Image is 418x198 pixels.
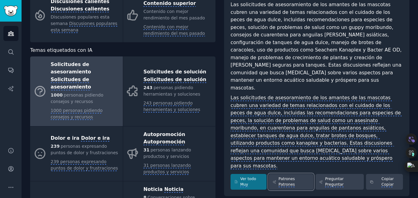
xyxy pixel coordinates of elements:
[143,0,196,7] monica-translate-translate: Contenido superior
[231,2,403,91] monica-translate-origin-text: Las solicitudes de asesoramiento de los amantes de las mascotas cubren una variedad de temas rela...
[381,177,394,181] monica-translate-origin-text: Copiar
[231,174,267,190] a: Ver todo Muy
[51,76,91,91] monica-translate-translate: Solicitudes de asesoramiento
[143,101,200,113] monica-translate-translate: 243 personas pidiendo herramientas y soluciones
[51,93,63,97] monica-translate-origin-text: 1000
[143,131,185,137] monica-translate-origin-text: Autopromoción
[143,24,205,36] monica-translate-translate: Contenido con mejor rendimiento del mes pasado
[279,177,295,181] monica-translate-origin-text: Patrones
[143,69,206,75] monica-translate-origin-text: Solicitudes de solución
[143,85,200,97] monica-translate-origin-text: personas pidiendo herramientas y soluciones
[51,14,110,26] monica-translate-origin-text: Discusiones populares esta semana
[143,147,149,152] monica-translate-origin-text: 31
[51,144,118,155] monica-translate-origin-text: personas expresando puntos de dolor y frustraciones
[51,144,60,149] monica-translate-origin-text: 239
[30,47,92,53] monica-translate-origin-text: Temas etiquetados con IA
[30,126,123,181] a: Dolor e ira Dolor e ira 239personas expresando puntos de dolor y frustraciones239 personas expres...
[143,76,206,83] monica-translate-translate: Solicitudes de solución
[51,21,118,33] monica-translate-translate: Discusiones populares esta semana
[143,85,152,90] monica-translate-origin-text: 243
[81,135,110,142] monica-translate-translate: Dolor e ira
[123,56,216,126] a: Solicitudes de solución Solicitudes de solución 243personas pidiendo herramientas y soluciones243...
[231,95,402,169] monica-translate-translate: Las solicitudes de asesoramiento de los amantes de las mascotas cubren una variedad de temas rela...
[164,186,183,193] monica-translate-translate: Noticia
[51,6,110,12] monica-translate-translate: Discusiones calientes
[51,93,103,104] monica-translate-origin-text: personas pidiendo consejos y recursos
[143,139,185,145] monica-translate-translate: Autopromoción
[143,9,205,20] monica-translate-origin-text: Contenido con mejor rendimiento del mes pasado
[269,174,313,190] a: Patrones Patrones
[51,135,79,141] monica-translate-origin-text: Dolor e ira
[316,174,364,190] a: Preguntar Preguntar
[240,177,256,181] monica-translate-origin-text: Ver todo
[325,182,344,187] monica-translate-translate: Preguntar
[143,163,191,175] monica-translate-translate: 31 personas lanzando productos y servicios
[143,186,163,192] monica-translate-origin-text: Noticia
[325,177,344,181] monica-translate-origin-text: Preguntar
[366,174,403,190] button: Copiar Copiar
[240,182,248,187] monica-translate-translate: Muy
[381,182,394,187] monica-translate-translate: Copiar
[143,147,191,159] monica-translate-origin-text: personas lanzando productos y servicios
[123,126,216,181] a: Autopromoción Autopromoción 31personas lanzando productos y servicios31 personas lanzando product...
[30,56,123,126] a: Solicitudes de asesoramiento Solicitudes de asesoramiento 1000personas pidiendo consejos y recurs...
[51,159,118,171] monica-translate-translate: 239 personas expresando puntos de dolor y frustraciones
[279,182,295,187] monica-translate-translate: Patrones
[51,61,91,75] monica-translate-origin-text: Solicitudes de asesoramiento
[4,6,18,16] img: Logotipo de GummySearch
[51,108,103,120] monica-translate-translate: 1000 personas pidiendo consejos y recursos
